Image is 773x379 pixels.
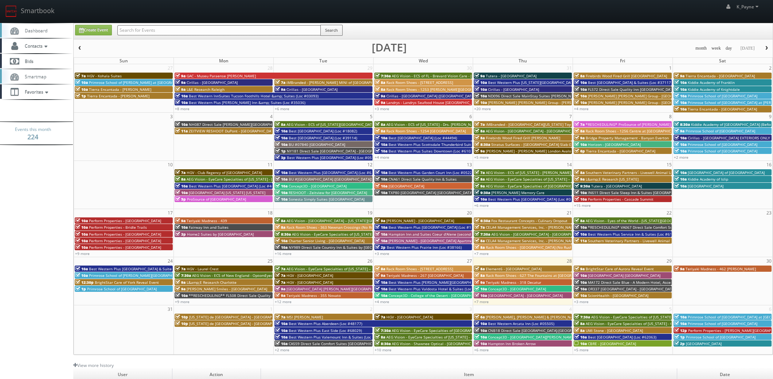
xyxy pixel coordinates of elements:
span: L&amp;E Research Charlotte [187,280,237,285]
span: Perform Properties - [GEOGRAPHIC_DATA] [89,245,161,250]
span: 10a [275,245,288,250]
span: Dashboard [21,27,47,34]
button: week [709,44,723,53]
span: Stratus Surfaces - [GEOGRAPHIC_DATA] Slab Gallery [491,142,581,147]
span: Best Western Plus [GEOGRAPHIC_DATA] (Loc #05665) [488,197,581,202]
span: Rack Room Shoes - [STREET_ADDRESS] [386,80,453,85]
span: Teriyaki Madness - 318 Decatur [486,280,541,285]
span: MA172 Direct Sale Blue - A Modern Hotel, Ascend Hotel Collection [588,280,704,285]
span: 10a [475,80,487,85]
a: +7 more [474,251,489,256]
span: 5p [175,197,186,202]
span: 10a [275,183,288,189]
span: 9a [475,280,485,285]
span: Cirillas - [GEOGRAPHIC_DATA] ([GEOGRAPHIC_DATA]) [386,93,476,98]
span: AEG Vision - EyeCare Specialties of [US_STATE][PERSON_NAME] Eyecare Associates [292,232,437,237]
a: +8 more [175,106,190,111]
span: 10a [75,87,88,92]
span: Horizon - [GEOGRAPHIC_DATA] [588,142,641,147]
span: 10a [175,225,188,230]
span: NY181 Direct Sale [GEOGRAPHIC_DATA] - [GEOGRAPHIC_DATA] [287,148,395,154]
span: 10a [275,128,288,134]
span: AEG Vision - ECS of New England - OptomEyes Health – [GEOGRAPHIC_DATA] [192,273,325,278]
span: [GEOGRAPHIC_DATA] of [GEOGRAPHIC_DATA] [688,170,765,175]
span: Tierra Encantada - [GEOGRAPHIC_DATA] [688,107,757,112]
span: Rack Room Shoes - 1254 [GEOGRAPHIC_DATA] [386,128,466,134]
span: [PERSON_NAME] - [GEOGRAPHIC_DATA] [386,218,454,223]
span: 8a [574,128,585,134]
span: 10a [75,245,88,250]
span: [GEOGRAPHIC_DATA] [PERSON_NAME][GEOGRAPHIC_DATA] [286,286,388,291]
span: 7a [275,80,285,85]
span: [PERSON_NAME] - [GEOGRAPHIC_DATA] Apartments [389,238,478,243]
span: Rack Room Shoes - 1256 Centre at [GEOGRAPHIC_DATA] [586,128,683,134]
span: 3p [275,155,286,160]
span: 8a [375,80,385,85]
span: 8a [375,266,385,271]
span: RESHOOT - Zeitview for [GEOGRAPHIC_DATA] [289,190,367,195]
a: +2 more [674,155,688,160]
span: Fairway Inn and Suites [189,225,229,230]
span: 9a [375,93,385,98]
span: Tierra Encantada - [PERSON_NAME] [89,87,151,92]
span: [PERSON_NAME] - [PERSON_NAME] London Avalon [486,148,573,154]
span: Best Western Plus Scottsdale Thunderbird Suites (Loc #03156) [389,142,499,147]
span: CELA4 Management Services, Inc. - [PERSON_NAME] Hyundai [486,225,593,230]
span: ProSource of [GEOGRAPHIC_DATA] [187,197,246,202]
span: 8a [574,73,585,78]
span: Best Western Plus Suites Downtown (Loc #61037) [389,148,476,154]
a: +3 more [375,106,389,111]
span: 9a [475,73,485,78]
span: Perform Properties - [GEOGRAPHIC_DATA] [89,238,161,243]
span: 1p [275,148,286,154]
span: 9a [574,266,585,271]
span: 9:30a [475,190,490,195]
span: 7a [475,122,485,127]
button: Search [320,25,343,36]
span: 9:30a [574,183,590,189]
span: 8a [475,245,485,250]
span: [PERSON_NAME] [PERSON_NAME] Group - [GEOGRAPHIC_DATA] - [STREET_ADDRESS] [588,93,733,98]
span: Concept3D - [GEOGRAPHIC_DATA] [289,183,347,189]
span: *RESCHEDULING* VA067 Direct Sale Comfort Suites [GEOGRAPHIC_DATA] [588,225,716,230]
span: 10a [674,148,687,154]
span: Bids [21,58,34,64]
span: Primrose School of [PERSON_NAME][GEOGRAPHIC_DATA] [89,273,187,278]
span: 10a [275,177,288,182]
span: 10a [574,280,587,285]
span: 9a [175,280,186,285]
span: 10a [674,100,687,105]
span: 10a [175,183,188,189]
span: Best [GEOGRAPHIC_DATA] (Loc #18082) [289,128,357,134]
span: BU #07840 [GEOGRAPHIC_DATA] [289,142,345,147]
span: HGV - [GEOGRAPHIC_DATA] [286,280,333,285]
span: Fox Restaurant Concepts - Culinary Dropout [491,218,567,223]
span: Cirillas - [GEOGRAPHIC_DATA] [488,87,539,92]
span: 9a [375,100,385,105]
span: 10a [275,190,288,195]
span: 10a [75,218,88,223]
span: Perform Properties - [GEOGRAPHIC_DATA] [89,218,161,223]
span: 10a [275,135,288,140]
a: +6 more [275,106,289,111]
span: AEG Vision - EyeCare Specialties of [US_STATE] – [PERSON_NAME] Eye Care [286,266,417,271]
span: AEG Vision - ECS of FL - Brevard Vision Care - [PERSON_NAME] [392,73,499,78]
span: 10a [75,225,88,230]
span: 10a [375,177,387,182]
span: 8a [475,238,485,243]
span: 10a [175,190,188,195]
span: Best Western Plus [GEOGRAPHIC_DATA] (Loc #11187) [389,225,481,230]
span: 9a [475,183,485,189]
span: 8a [275,225,285,230]
span: 10a [375,142,387,147]
span: Rack Room Shoes - [GEOGRAPHIC_DATA] (No Rush) [486,245,573,250]
span: Rack Room Shoes - 363 Newnan Crossings (No Rush) [286,225,378,230]
a: +15 more [574,203,591,208]
span: 7a [275,280,285,285]
span: 10a [674,107,687,112]
span: 10a [275,197,288,202]
span: 10a [475,93,487,98]
a: +3 more [375,251,389,256]
span: 8:30a [275,232,291,237]
span: 8a [375,122,385,127]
